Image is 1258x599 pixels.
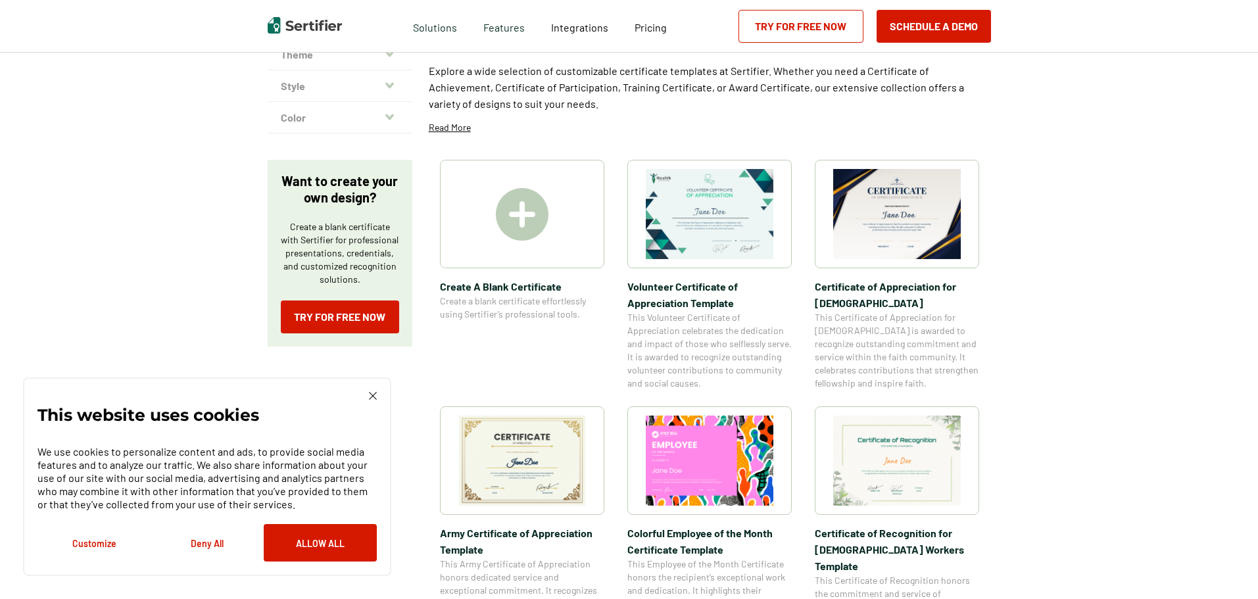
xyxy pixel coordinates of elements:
[264,524,377,562] button: Allow All
[281,220,399,286] p: Create a blank certificate with Sertifier for professional presentations, credentials, and custom...
[646,169,773,259] img: Volunteer Certificate of Appreciation Template
[635,18,667,34] a: Pricing
[458,416,586,506] img: Army Certificate of Appreciation​ Template
[627,525,792,558] span: Colorful Employee of the Month Certificate Template
[268,102,412,133] button: Color
[627,278,792,311] span: Volunteer Certificate of Appreciation Template
[413,18,457,34] span: Solutions
[833,416,961,506] img: Certificate of Recognition for Church Workers Template
[281,300,399,333] a: Try for Free Now
[551,18,608,34] a: Integrations
[635,21,667,34] span: Pricing
[483,18,525,34] span: Features
[37,408,259,421] p: This website uses cookies
[281,173,399,206] p: Want to create your own design?
[429,62,991,112] p: Explore a wide selection of customizable certificate templates at Sertifier. Whether you need a C...
[268,17,342,34] img: Sertifier | Digital Credentialing Platform
[496,188,548,241] img: Create A Blank Certificate
[268,70,412,102] button: Style
[551,21,608,34] span: Integrations
[833,169,961,259] img: Certificate of Appreciation for Church​
[815,278,979,311] span: Certificate of Appreciation for [DEMOGRAPHIC_DATA]​
[369,392,377,400] img: Cookie Popup Close
[429,121,471,134] p: Read More
[627,311,792,390] span: This Volunteer Certificate of Appreciation celebrates the dedication and impact of those who self...
[440,295,604,321] span: Create a blank certificate effortlessly using Sertifier’s professional tools.
[440,525,604,558] span: Army Certificate of Appreciation​ Template
[815,160,979,390] a: Certificate of Appreciation for Church​Certificate of Appreciation for [DEMOGRAPHIC_DATA]​This Ce...
[877,10,991,43] button: Schedule a Demo
[151,524,264,562] button: Deny All
[815,311,979,390] span: This Certificate of Appreciation for [DEMOGRAPHIC_DATA] is awarded to recognize outstanding commi...
[268,39,412,70] button: Theme
[1192,536,1258,599] iframe: Chat Widget
[440,278,604,295] span: Create A Blank Certificate
[738,10,863,43] a: Try for Free Now
[37,524,151,562] button: Customize
[646,416,773,506] img: Colorful Employee of the Month Certificate Template
[815,525,979,574] span: Certificate of Recognition for [DEMOGRAPHIC_DATA] Workers Template
[37,445,377,511] p: We use cookies to personalize content and ads, to provide social media features and to analyze ou...
[627,160,792,390] a: Volunteer Certificate of Appreciation TemplateVolunteer Certificate of Appreciation TemplateThis ...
